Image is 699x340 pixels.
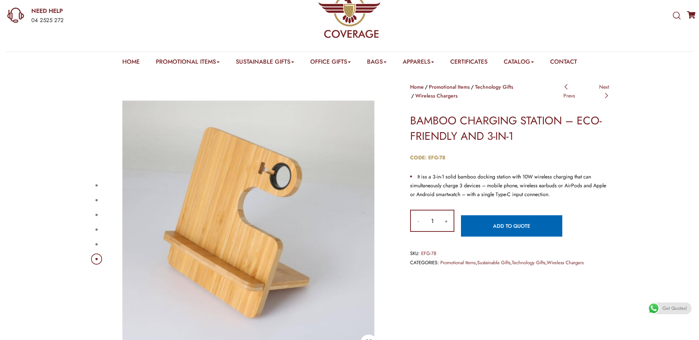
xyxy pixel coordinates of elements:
[95,229,98,231] button: 4 of 6
[403,57,434,69] a: Apparels
[477,259,510,266] a: Sustainable Gifts
[429,83,470,91] a: Promotional Items
[410,250,420,257] span: SKU:
[410,113,609,144] h1: BAMBOO CHARGING STATION – ECO-FRIENDLY AND 3-IN-1
[415,92,458,99] a: Wireless Chargers
[439,210,454,231] input: +
[421,250,436,257] span: EFG-78
[450,57,487,69] a: Certificates
[504,57,534,69] a: Catalog
[367,57,387,69] a: Bags
[563,82,609,100] nav: Posts
[410,259,439,266] span: Categories:
[95,243,98,245] button: 5 of 6
[122,57,140,69] a: Home
[31,16,230,25] div: 04 2525 272
[461,215,562,237] a: Add to quote
[599,83,609,99] a: Next
[310,57,351,69] a: Office Gifts
[411,210,426,231] input: -
[663,302,687,314] span: Get Quotes!
[547,259,584,266] a: Wireless Chargers
[410,259,609,267] span: , , ,
[426,210,439,231] input: Product quantity
[563,92,575,99] span: Prevs
[599,83,609,91] span: Next
[563,83,575,99] a: Prevs
[475,83,513,91] a: Technology Gifts
[95,258,98,260] button: 6 of 6
[95,184,98,187] button: 1 of 6
[440,259,476,266] a: Promotional Items
[31,7,230,15] a: NEED HELP
[95,214,98,216] button: 3 of 6
[550,57,577,69] a: Contact
[410,83,424,91] a: Home
[95,199,98,201] button: 2 of 6
[512,259,545,266] a: Technology Gifts
[410,154,445,161] strong: CODE: EFG-78
[236,57,294,69] a: Sustainable Gifts
[156,57,220,69] a: Promotional Items
[410,173,606,198] span: It iss a 3-in-1 solid bamboo docking station with 10W wireless charging that can simultaneously c...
